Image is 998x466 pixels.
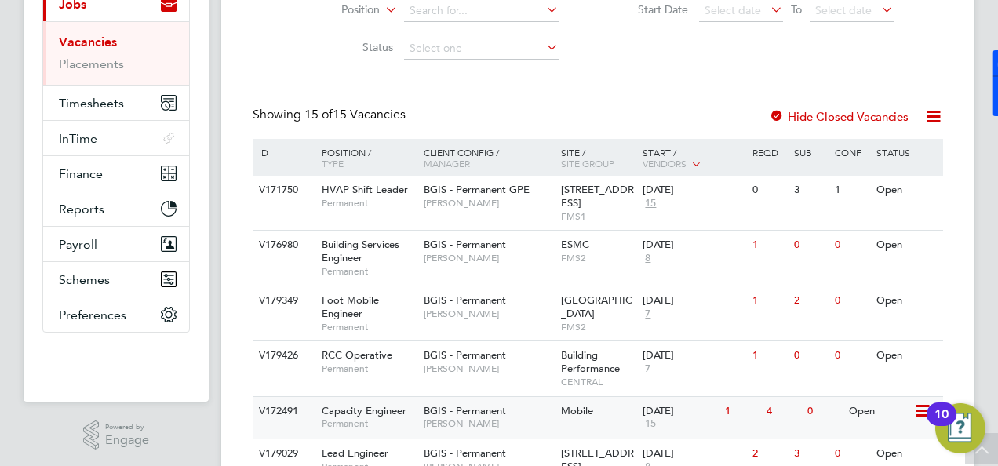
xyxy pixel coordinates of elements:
span: Lead Engineer [322,446,388,460]
span: [PERSON_NAME] [424,362,553,375]
div: 0 [831,286,872,315]
div: 0 [748,176,789,205]
span: 15 Vacancies [304,107,406,122]
div: Open [872,286,941,315]
span: Permanent [322,321,416,333]
div: Sub [790,139,831,166]
div: Site / [557,139,639,177]
span: Schemes [59,272,110,287]
div: V179349 [255,286,310,315]
span: Preferences [59,308,126,322]
span: [PERSON_NAME] [424,308,553,320]
span: FMS2 [561,321,636,333]
span: 7 [643,308,653,321]
button: Schemes [43,262,189,297]
div: 0 [831,341,872,370]
div: Jobs [43,21,189,85]
div: V179426 [255,341,310,370]
button: Open Resource Center, 10 new notifications [935,403,985,453]
label: Position [290,2,380,18]
label: Hide Closed Vacancies [769,109,909,124]
button: InTime [43,121,189,155]
div: 0 [790,341,831,370]
div: Open [872,231,941,260]
div: Conf [831,139,872,166]
span: Capacity Engineer [322,404,406,417]
span: CENTRAL [561,376,636,388]
span: 15 [643,417,658,431]
div: V176980 [255,231,310,260]
span: Manager [424,157,470,169]
span: Permanent [322,362,416,375]
span: Vendors [643,157,687,169]
span: BGIS - Permanent [424,293,506,307]
span: Foot Mobile Engineer [322,293,379,320]
span: FMS1 [561,210,636,223]
span: Payroll [59,237,97,252]
div: [DATE] [643,294,745,308]
span: Mobile [561,404,593,417]
span: 15 [643,197,658,210]
div: [DATE] [643,447,745,461]
div: 0 [803,397,844,426]
input: Select one [404,38,559,60]
span: Select date [815,3,872,17]
div: [DATE] [643,238,745,252]
span: HVAP Shift Leader [322,183,408,196]
button: Finance [43,156,189,191]
div: Position / [310,139,420,177]
span: Building Services Engineer [322,238,399,264]
span: Finance [59,166,103,181]
span: Site Group [561,157,614,169]
div: 10 [934,414,949,435]
div: V171750 [255,176,310,205]
span: RCC Operative [322,348,392,362]
span: 8 [643,252,653,265]
a: Go to home page [42,348,190,373]
span: [PERSON_NAME] [424,197,553,209]
label: Status [303,40,393,54]
span: BGIS - Permanent [424,404,506,417]
span: BGIS - Permanent [424,348,506,362]
a: Placements [59,56,124,71]
div: Status [872,139,941,166]
span: [PERSON_NAME] [424,417,553,430]
div: 1 [721,397,762,426]
span: Reports [59,202,104,217]
span: Permanent [322,265,416,278]
span: Powered by [105,420,149,434]
div: Start / [639,139,748,178]
span: BGIS - Permanent GPE [424,183,530,196]
span: Building Performance [561,348,620,375]
div: 2 [790,286,831,315]
a: Vacancies [59,35,117,49]
div: 1 [748,231,789,260]
button: Timesheets [43,86,189,120]
div: Reqd [748,139,789,166]
span: Timesheets [59,96,124,111]
span: Permanent [322,197,416,209]
span: Select date [705,3,761,17]
label: Start Date [598,2,688,16]
span: ESMC [561,238,589,251]
span: Type [322,157,344,169]
span: Engage [105,434,149,447]
div: Open [872,176,941,205]
span: [STREET_ADDRESS] [561,183,634,209]
div: [DATE] [643,184,745,197]
div: [DATE] [643,349,745,362]
div: 1 [748,286,789,315]
div: Showing [253,107,409,123]
span: Permanent [322,417,416,430]
span: 15 of [304,107,333,122]
span: [GEOGRAPHIC_DATA] [561,293,632,320]
span: BGIS - Permanent [424,238,506,251]
span: 7 [643,362,653,376]
span: InTime [59,131,97,146]
div: 4 [763,397,803,426]
div: 1 [831,176,872,205]
div: 3 [790,176,831,205]
span: FMS2 [561,252,636,264]
a: Powered byEngage [83,420,150,450]
div: Client Config / [420,139,557,177]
